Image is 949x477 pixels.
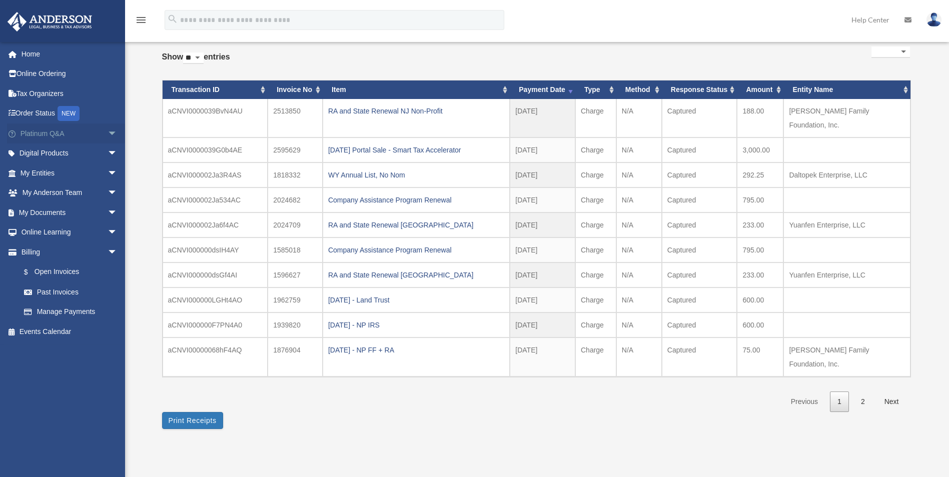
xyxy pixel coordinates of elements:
[163,162,268,187] td: aCNVI000002Ja3R4AS
[616,237,662,262] td: N/A
[268,337,323,376] td: 1876904
[662,287,737,312] td: Captured
[783,99,910,137] td: [PERSON_NAME] Family Foundation, Inc.
[662,137,737,162] td: Captured
[616,137,662,162] td: N/A
[163,312,268,337] td: aCNVI000000F7PN4A0
[7,143,133,163] a: Digital Productsarrow_drop_down
[30,266,35,278] span: $
[575,337,616,376] td: Charge
[268,237,323,262] td: 1585018
[14,262,133,282] a: $Open Invoices
[510,237,575,262] td: [DATE]
[163,187,268,212] td: aCNVI000002Ja534AC
[510,337,575,376] td: [DATE]
[575,137,616,162] td: Charge
[616,312,662,337] td: N/A
[135,14,147,26] i: menu
[268,162,323,187] td: 1818332
[616,80,662,99] th: Method: activate to sort column ascending
[662,99,737,137] td: Captured
[662,312,737,337] td: Captured
[328,318,504,332] div: [DATE] - NP IRS
[662,162,737,187] td: Captured
[662,80,737,99] th: Response Status: activate to sort column ascending
[268,262,323,287] td: 1596627
[7,103,133,124] a: Order StatusNEW
[183,52,204,64] select: Showentries
[737,187,783,212] td: 795.00
[268,137,323,162] td: 2595629
[737,137,783,162] td: 3,000.00
[328,104,504,118] div: RA and State Renewal NJ Non-Profit
[7,222,133,242] a: Online Learningarrow_drop_down
[662,187,737,212] td: Captured
[108,183,128,203] span: arrow_drop_down
[163,287,268,312] td: aCNVI000000LGHt4AO
[510,312,575,337] td: [DATE]
[575,262,616,287] td: Charge
[268,99,323,137] td: 2513850
[510,287,575,312] td: [DATE]
[328,143,504,157] div: [DATE] Portal Sale - Smart Tax Accelerator
[268,312,323,337] td: 1939820
[5,12,95,31] img: Anderson Advisors Platinum Portal
[510,162,575,187] td: [DATE]
[616,262,662,287] td: N/A
[7,123,133,143] a: Platinum Q&Aarrow_drop_down
[830,391,849,412] a: 1
[783,337,910,376] td: [PERSON_NAME] Family Foundation, Inc.
[616,287,662,312] td: N/A
[58,106,80,121] div: NEW
[783,162,910,187] td: Daltopek Enterprise, LLC
[737,237,783,262] td: 795.00
[510,99,575,137] td: [DATE]
[268,80,323,99] th: Invoice No: activate to sort column ascending
[268,287,323,312] td: 1962759
[853,391,872,412] a: 2
[575,237,616,262] td: Charge
[328,218,504,232] div: RA and State Renewal [GEOGRAPHIC_DATA]
[616,187,662,212] td: N/A
[510,187,575,212] td: [DATE]
[108,143,128,164] span: arrow_drop_down
[162,412,223,429] button: Print Receipts
[737,80,783,99] th: Amount: activate to sort column ascending
[7,44,133,64] a: Home
[163,137,268,162] td: aCNVI0000039G0b4AE
[575,187,616,212] td: Charge
[616,337,662,376] td: N/A
[575,99,616,137] td: Charge
[926,12,941,27] img: User Pic
[616,212,662,237] td: N/A
[7,83,133,103] a: Tax Organizers
[662,212,737,237] td: Captured
[877,391,906,412] a: Next
[135,17,147,26] a: menu
[737,312,783,337] td: 600.00
[783,262,910,287] td: Yuanfen Enterprise, LLC
[510,262,575,287] td: [DATE]
[616,99,662,137] td: N/A
[323,80,510,99] th: Item: activate to sort column ascending
[108,123,128,144] span: arrow_drop_down
[328,343,504,357] div: [DATE] - NP FF + RA
[7,183,133,203] a: My Anderson Teamarrow_drop_down
[167,13,178,24] i: search
[737,262,783,287] td: 233.00
[162,50,230,74] label: Show entries
[783,391,825,412] a: Previous
[737,287,783,312] td: 600.00
[14,302,133,322] a: Manage Payments
[163,80,268,99] th: Transaction ID: activate to sort column ascending
[328,168,504,182] div: WY Annual List, No Nom
[737,337,783,376] td: 75.00
[737,212,783,237] td: 233.00
[662,337,737,376] td: Captured
[575,212,616,237] td: Charge
[163,212,268,237] td: aCNVI000002Ja6f4AC
[7,163,133,183] a: My Entitiesarrow_drop_down
[783,80,910,99] th: Entity Name: activate to sort column ascending
[7,64,133,84] a: Online Ordering
[510,137,575,162] td: [DATE]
